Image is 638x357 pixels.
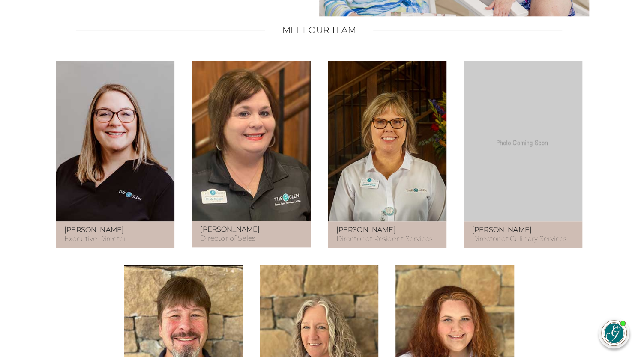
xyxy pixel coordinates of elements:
p: Director of Resident Services [336,226,438,244]
img: avatar [602,321,626,345]
p: Executive Director [64,226,166,244]
h2: Meet Our Team [282,25,356,35]
iframe: iframe [468,128,629,309]
strong: [PERSON_NAME] [64,226,124,234]
strong: [PERSON_NAME] [336,226,396,234]
p: Director of Sales [200,225,302,243]
strong: [PERSON_NAME] [200,225,260,233]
